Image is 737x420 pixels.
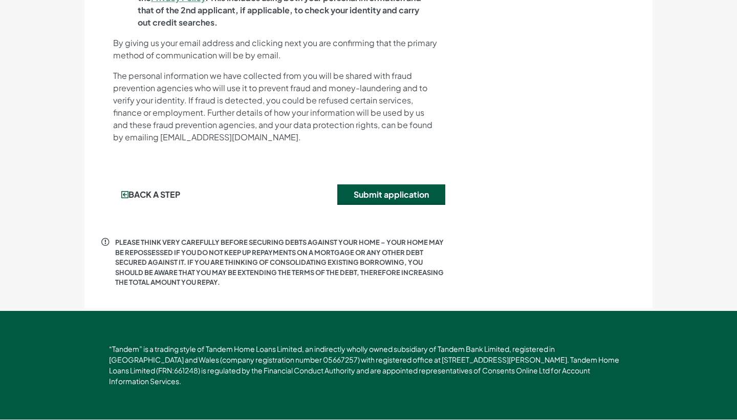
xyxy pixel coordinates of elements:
[105,184,197,205] button: Back a step
[109,344,628,387] p: “Tandem” is a trading style of Tandem Home Loans Limited, an indirectly wholly owned subsidiary o...
[113,70,437,143] p: The personal information we have collected from you will be shared with fraud prevention agencies...
[337,184,445,205] button: Submit application
[115,238,445,288] p: PLEASE THINK VERY CAREFULLY BEFORE SECURING DEBTS AGAINST YOUR HOME – YOUR HOME MAY BE REPOSSESSE...
[113,37,437,61] p: By giving us your email address and clicking next you are confirming that the primary method of c...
